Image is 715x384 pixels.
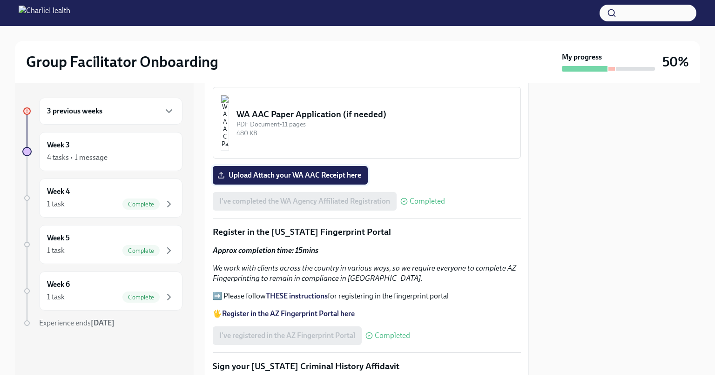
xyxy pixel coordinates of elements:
div: 1 task [47,245,65,256]
div: PDF Document • 11 pages [236,120,513,129]
h6: Week 4 [47,186,70,197]
h3: 50% [662,53,689,70]
span: Complete [122,294,160,301]
p: ➡️ Please follow for registering in the fingerprint portal [213,291,521,301]
em: We work with clients across the country in various ways, so we require everyone to complete AZ Fi... [213,264,516,283]
span: Complete [122,201,160,208]
span: Complete [122,247,160,254]
h6: 3 previous weeks [47,106,102,116]
div: 1 task [47,292,65,302]
strong: My progress [562,52,602,62]
span: Completed [375,332,410,339]
h2: Group Facilitator Onboarding [26,53,218,71]
div: 4 tasks • 1 message [47,152,108,163]
a: Register in the AZ Fingerprint Portal here [222,309,355,318]
img: CharlieHealth [19,6,70,20]
strong: Approx completion time: 15mins [213,246,318,255]
strong: [DATE] [91,318,115,327]
img: WA AAC Paper Application (if needed) [221,95,229,151]
div: 3 previous weeks [39,98,182,125]
a: THESE instructions [266,291,328,300]
div: WA AAC Paper Application (if needed) [236,108,513,120]
span: Completed [410,198,445,205]
h6: Week 5 [47,233,70,243]
p: 🖐️ [213,309,521,319]
h6: Week 3 [47,140,70,150]
p: Register in the [US_STATE] Fingerprint Portal [213,226,521,238]
a: Week 61 taskComplete [22,271,182,311]
div: 480 KB [236,129,513,138]
a: Week 41 taskComplete [22,179,182,218]
h6: Week 6 [47,279,70,290]
button: WA AAC Paper Application (if needed)PDF Document•11 pages480 KB [213,87,521,159]
span: Upload Attach your WA AAC Receipt here [219,171,361,180]
a: Week 34 tasks • 1 message [22,132,182,171]
label: Upload Attach your WA AAC Receipt here [213,166,368,185]
div: 1 task [47,199,65,209]
span: Experience ends [39,318,115,327]
p: Sign your [US_STATE] Criminal History Affidavit [213,360,521,372]
a: Week 51 taskComplete [22,225,182,264]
